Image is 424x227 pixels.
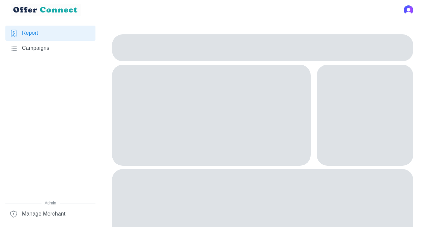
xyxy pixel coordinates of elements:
[5,26,95,41] a: Report
[22,210,65,218] span: Manage Merchant
[404,5,413,15] img: 's logo
[11,4,81,16] img: loyalBe Logo
[22,44,49,53] span: Campaigns
[5,206,95,222] a: Manage Merchant
[404,5,413,15] button: Open user button
[22,29,38,37] span: Report
[5,200,95,206] span: Admin
[5,41,95,56] a: Campaigns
